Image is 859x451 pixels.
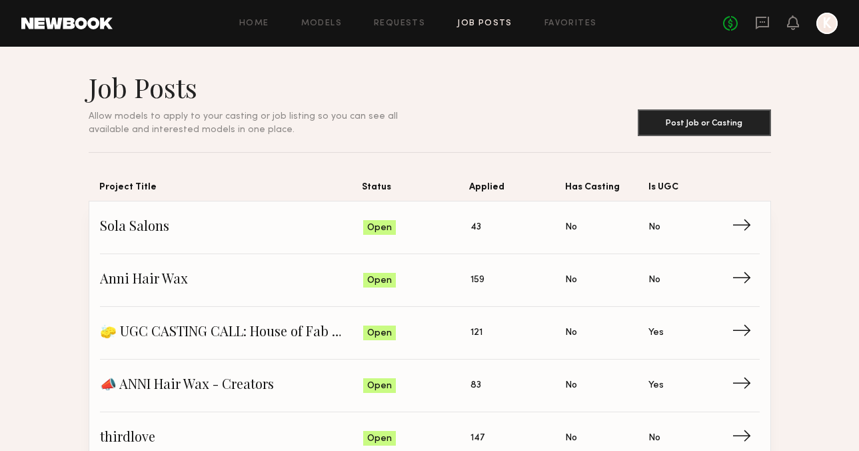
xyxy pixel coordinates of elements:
span: Open [367,432,392,446]
span: → [732,217,759,238]
span: No [565,378,577,393]
a: Favorites [544,19,597,28]
span: thirdlove [100,428,364,448]
span: Anni Hair Wax [100,270,364,290]
span: 159 [470,273,484,288]
button: Post Job or Casting [638,109,771,136]
span: → [732,270,759,290]
a: Models [301,19,342,28]
span: No [648,273,660,288]
span: Open [367,327,392,340]
a: Home [239,19,269,28]
span: 121 [470,326,482,340]
span: 83 [470,378,481,393]
span: No [565,326,577,340]
span: 147 [470,431,484,446]
span: Yes [648,326,664,340]
a: Anni Hair WaxOpen159NoNo→ [100,254,760,307]
span: No [565,273,577,288]
a: Requests [374,19,425,28]
span: → [732,376,759,396]
a: 🧽 UGC CASTING CALL: House of Fab ✨Open121NoYes→ [100,307,760,360]
span: Sola Salons [100,217,364,238]
span: No [648,431,660,446]
span: 43 [470,220,481,235]
span: → [732,428,759,448]
span: Project Title [99,179,363,201]
span: Yes [648,378,664,393]
span: Is UGC [648,179,732,201]
span: No [565,431,577,446]
span: Status [362,179,469,201]
span: Open [367,274,392,288]
span: → [732,323,759,343]
span: Open [367,380,392,393]
span: Allow models to apply to your casting or job listing so you can see all available and interested ... [89,112,398,134]
span: 📣 ANNI Hair Wax - Creators [100,376,364,396]
span: No [565,220,577,235]
h1: Job Posts [89,71,430,104]
a: Sola SalonsOpen43NoNo→ [100,201,760,254]
span: 🧽 UGC CASTING CALL: House of Fab ✨ [100,323,364,343]
a: 📣 ANNI Hair Wax - CreatorsOpen83NoYes→ [100,360,760,412]
a: Job Posts [457,19,512,28]
span: No [648,220,660,235]
a: K [816,13,838,34]
span: Has Casting [565,179,649,201]
span: Applied [469,179,564,201]
span: Open [367,221,392,235]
